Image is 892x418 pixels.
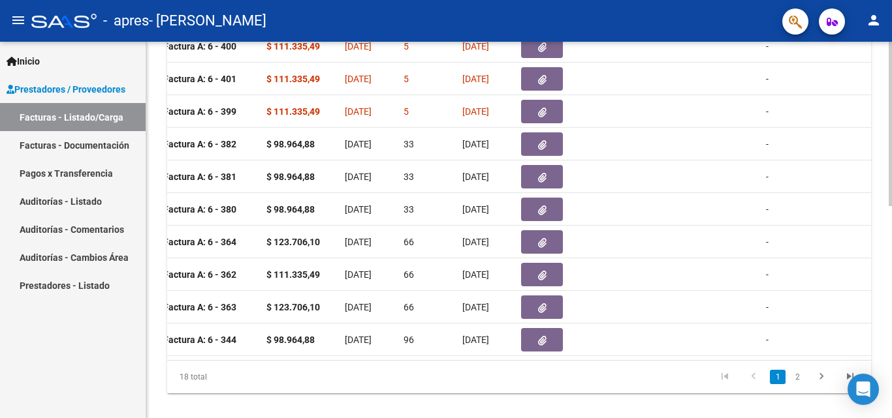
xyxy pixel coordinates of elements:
[766,204,769,215] span: -
[163,237,236,247] strong: Factura A: 6 - 364
[462,302,489,312] span: [DATE]
[7,54,40,68] span: Inicio
[266,237,320,247] strong: $ 123.706,10
[462,269,489,280] span: [DATE]
[163,106,236,117] strong: Factura A: 6 - 399
[266,74,320,84] strong: $ 111.335,49
[345,139,372,149] span: [DATE]
[404,269,414,280] span: 66
[809,370,834,384] a: go to next page
[345,41,372,52] span: [DATE]
[266,41,320,52] strong: $ 111.335,49
[766,269,769,280] span: -
[345,172,372,182] span: [DATE]
[345,302,372,312] span: [DATE]
[766,172,769,182] span: -
[163,335,236,345] strong: Factura A: 6 - 344
[404,335,414,345] span: 96
[766,335,769,345] span: -
[462,172,489,182] span: [DATE]
[766,302,769,312] span: -
[266,335,315,345] strong: $ 98.964,88
[163,74,236,84] strong: Factura A: 6 - 401
[163,269,236,280] strong: Factura A: 6 - 362
[404,139,414,149] span: 33
[345,74,372,84] span: [DATE]
[163,204,236,215] strong: Factura A: 6 - 380
[789,370,805,384] a: 2
[266,106,320,117] strong: $ 111.335,49
[149,7,266,35] span: - [PERSON_NAME]
[266,139,315,149] strong: $ 98.964,88
[866,12,882,28] mat-icon: person
[712,370,737,384] a: go to first page
[163,41,236,52] strong: Factura A: 6 - 400
[462,335,489,345] span: [DATE]
[462,74,489,84] span: [DATE]
[345,106,372,117] span: [DATE]
[770,370,786,384] a: 1
[266,269,320,280] strong: $ 111.335,49
[167,361,306,393] div: 18 total
[766,237,769,247] span: -
[404,74,409,84] span: 5
[163,172,236,182] strong: Factura A: 6 - 381
[345,335,372,345] span: [DATE]
[404,41,409,52] span: 5
[838,370,863,384] a: go to last page
[266,172,315,182] strong: $ 98.964,88
[788,366,807,388] li: page 2
[345,269,372,280] span: [DATE]
[10,12,26,28] mat-icon: menu
[266,204,315,215] strong: $ 98.964,88
[768,366,788,388] li: page 1
[404,106,409,117] span: 5
[848,374,879,405] div: Open Intercom Messenger
[345,237,372,247] span: [DATE]
[266,302,320,312] strong: $ 123.706,10
[462,204,489,215] span: [DATE]
[404,204,414,215] span: 33
[766,139,769,149] span: -
[462,41,489,52] span: [DATE]
[766,41,769,52] span: -
[404,172,414,182] span: 33
[404,237,414,247] span: 66
[741,370,766,384] a: go to previous page
[462,139,489,149] span: [DATE]
[766,106,769,117] span: -
[766,74,769,84] span: -
[103,7,149,35] span: - apres
[404,302,414,312] span: 66
[163,302,236,312] strong: Factura A: 6 - 363
[7,82,125,97] span: Prestadores / Proveedores
[163,139,236,149] strong: Factura A: 6 - 382
[345,204,372,215] span: [DATE]
[462,237,489,247] span: [DATE]
[462,106,489,117] span: [DATE]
